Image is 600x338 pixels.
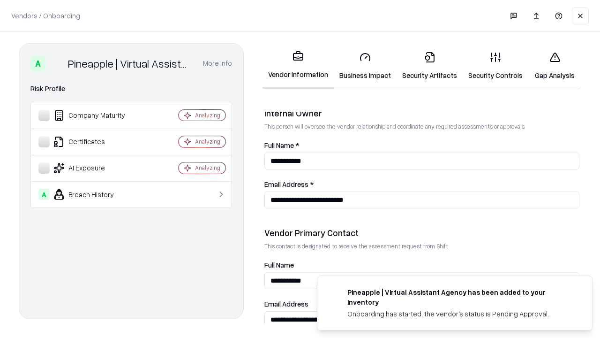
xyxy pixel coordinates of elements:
div: Internal Owner [264,108,579,119]
div: AI Exposure [38,162,150,174]
p: This person will oversee the vendor relationship and coordinate any required assessments or appro... [264,123,579,131]
div: A [30,56,45,71]
label: Email Address * [264,181,579,188]
div: Analyzing [195,111,220,119]
a: Security Controls [463,44,528,88]
div: Pineapple | Virtual Assistant Agency [68,56,192,71]
div: Risk Profile [30,83,232,94]
p: Vendors / Onboarding [11,11,80,21]
a: Security Artifacts [397,44,463,88]
button: More info [203,55,232,72]
p: This contact is designated to receive the assessment request from Shift [264,242,579,250]
img: Pineapple | Virtual Assistant Agency [49,56,64,71]
div: Analyzing [195,164,220,172]
div: Breach History [38,189,150,200]
label: Full Name * [264,142,579,149]
a: Vendor Information [262,43,334,89]
label: Email Address [264,300,579,307]
div: Pineapple | Virtual Assistant Agency has been added to your inventory [347,287,570,307]
div: Company Maturity [38,110,150,121]
div: Onboarding has started, the vendor's status is Pending Approval. [347,309,570,319]
label: Full Name [264,261,579,269]
img: trypineapple.com [329,287,340,299]
div: Analyzing [195,138,220,146]
a: Business Impact [334,44,397,88]
a: Gap Analysis [528,44,581,88]
div: Certificates [38,136,150,147]
div: A [38,189,50,200]
div: Vendor Primary Contact [264,227,579,238]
